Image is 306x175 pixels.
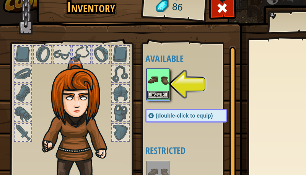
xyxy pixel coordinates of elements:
button: Equip [147,91,169,99]
h4: Restricted [145,146,242,155]
span: (double-click to equip) [156,113,213,119]
img: portrait.png [147,69,169,91]
h4: Available [145,54,242,64]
